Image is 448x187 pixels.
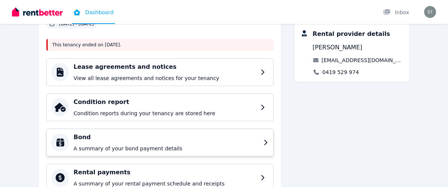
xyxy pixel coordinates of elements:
p: Condition reports during your tenancy are stored here [74,110,256,117]
img: RentBetter [12,6,63,18]
span: [PERSON_NAME] [312,43,362,52]
span: [DATE] - [DATE] [59,21,94,27]
h4: Bond [74,133,259,142]
div: Rental provider details [312,30,390,39]
h4: Lease agreements and notices [74,62,256,71]
div: Inbox [383,9,409,16]
h4: Condition report [74,98,256,107]
h4: Rental payments [74,168,256,177]
img: stopstart@tutanota.com [424,6,436,18]
a: 0419 529 974 [322,68,359,76]
p: View all lease agreements and notices for your tenancy [74,74,256,82]
a: [EMAIL_ADDRESS][DOMAIN_NAME] [321,56,403,64]
div: This tenancy ended on [DATE] . [46,39,274,51]
p: A summary of your bond payment details [74,145,259,152]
